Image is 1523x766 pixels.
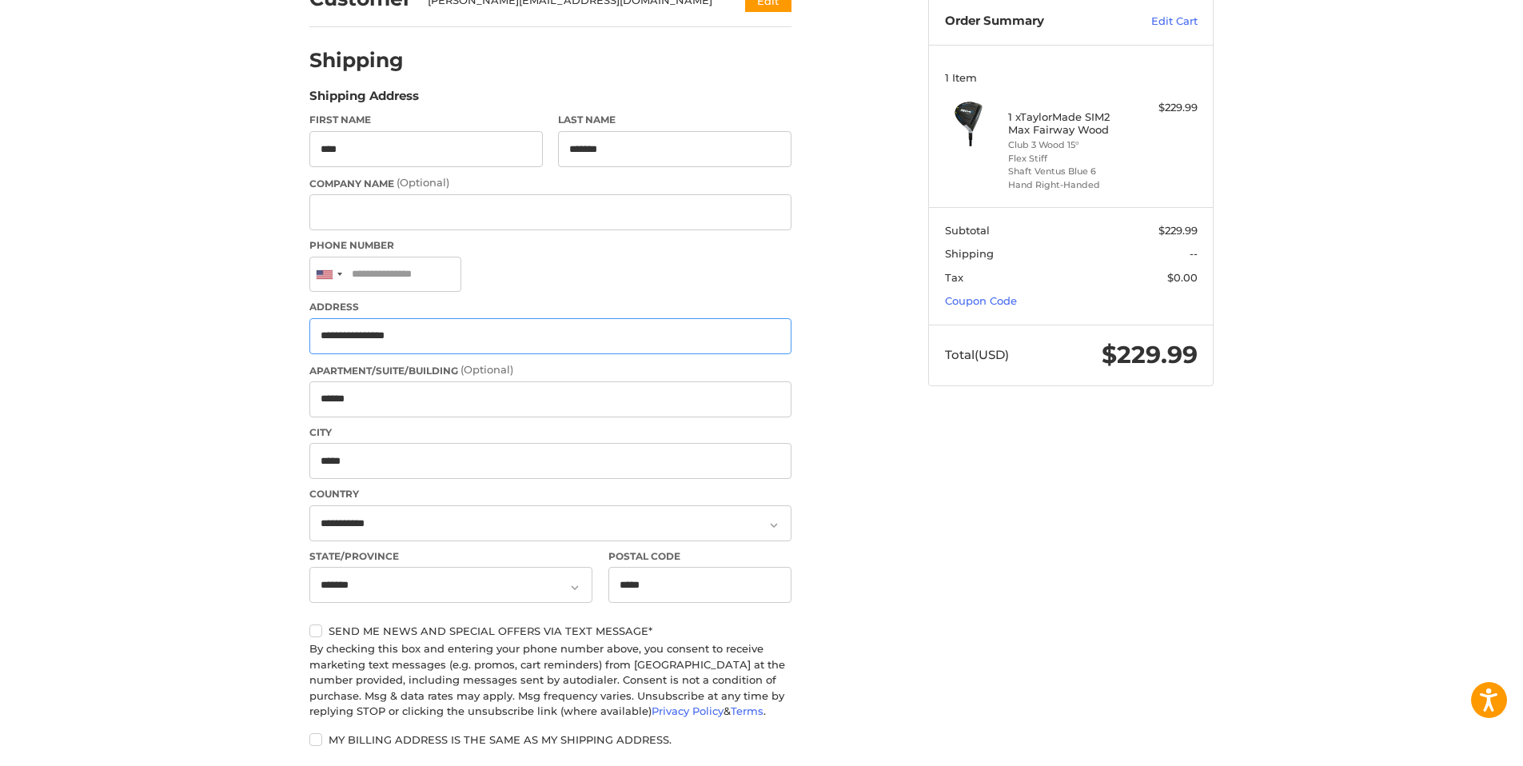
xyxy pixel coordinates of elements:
[397,176,449,189] small: (Optional)
[945,224,990,237] span: Subtotal
[945,71,1198,84] h3: 1 Item
[1008,152,1130,166] li: Flex Stiff
[731,704,763,717] a: Terms
[558,113,791,127] label: Last Name
[309,48,404,73] h2: Shipping
[1008,138,1130,152] li: Club 3 Wood 15°
[1102,340,1198,369] span: $229.99
[1134,100,1198,116] div: $229.99
[1167,271,1198,284] span: $0.00
[309,113,543,127] label: First Name
[1008,165,1130,178] li: Shaft Ventus Blue 6
[1158,224,1198,237] span: $229.99
[309,549,592,564] label: State/Province
[309,487,791,501] label: Country
[309,175,791,191] label: Company Name
[309,87,419,113] legend: Shipping Address
[309,425,791,440] label: City
[1008,110,1130,137] h4: 1 x TaylorMade SIM2 Max Fairway Wood
[309,362,791,378] label: Apartment/Suite/Building
[1190,247,1198,260] span: --
[309,238,791,253] label: Phone Number
[945,247,994,260] span: Shipping
[309,624,791,637] label: Send me news and special offers via text message*
[652,704,724,717] a: Privacy Policy
[945,347,1009,362] span: Total (USD)
[309,733,791,746] label: My billing address is the same as my shipping address.
[309,300,791,314] label: Address
[310,257,347,292] div: United States: +1
[945,14,1117,30] h3: Order Summary
[945,294,1017,307] a: Coupon Code
[608,549,792,564] label: Postal Code
[945,271,963,284] span: Tax
[1117,14,1198,30] a: Edit Cart
[309,641,791,720] div: By checking this box and entering your phone number above, you consent to receive marketing text ...
[460,363,513,376] small: (Optional)
[1008,178,1130,192] li: Hand Right-Handed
